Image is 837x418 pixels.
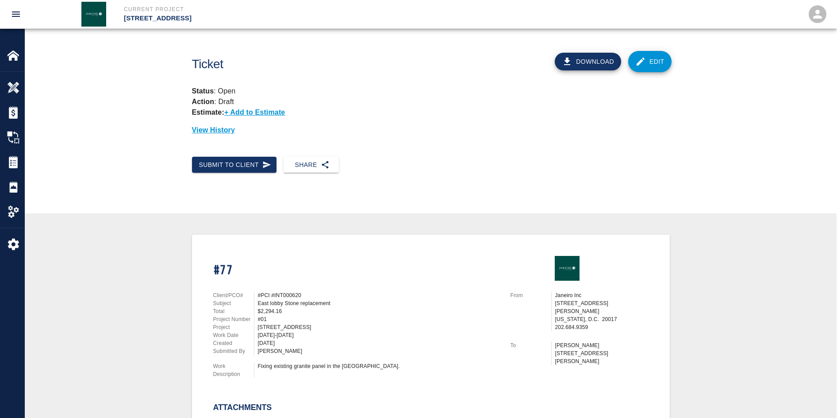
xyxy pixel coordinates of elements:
[213,403,272,413] h2: Attachments
[124,13,466,23] p: [STREET_ADDRESS]
[511,291,551,299] p: From
[213,291,254,299] p: Client/PCO#
[258,299,500,307] div: East lobby Stone replacement
[258,362,500,370] div: Fixing existing granite panel in the [GEOGRAPHIC_DATA].
[555,53,621,70] button: Download
[192,98,215,105] strong: Action
[192,87,214,95] strong: Status
[258,291,500,299] div: #PCI #INT000620
[213,339,254,347] p: Created
[555,323,649,331] p: 202.684.9359
[213,263,500,279] h1: #77
[213,362,254,378] p: Work Description
[5,4,27,25] button: open drawer
[81,2,106,27] img: Janeiro Inc
[258,331,500,339] div: [DATE]-[DATE]
[511,341,551,349] p: To
[213,347,254,355] p: Submitted By
[192,157,277,173] button: Submit to Client
[124,5,466,13] p: Current Project
[284,157,339,173] button: Share
[555,299,649,323] p: [STREET_ADDRESS][PERSON_NAME] [US_STATE], D.C. 20017
[192,86,670,97] p: : Open
[213,299,254,307] p: Subject
[213,331,254,339] p: Work Date
[258,347,500,355] div: [PERSON_NAME]
[258,339,500,347] div: [DATE]
[213,307,254,315] p: Total
[192,57,468,72] h1: Ticket
[213,323,254,331] p: Project
[258,307,500,315] div: $2,294.16
[192,108,224,116] strong: Estimate:
[192,125,670,135] p: View History
[192,98,234,105] p: : Draft
[258,323,500,331] div: [STREET_ADDRESS]
[793,375,837,418] iframe: Chat Widget
[213,315,254,323] p: Project Number
[555,291,649,299] p: Janeiro Inc
[555,341,649,349] p: [PERSON_NAME]
[628,51,672,72] a: Edit
[224,108,285,116] p: + Add to Estimate
[555,256,580,281] img: Janeiro Inc
[555,349,649,365] p: [STREET_ADDRESS][PERSON_NAME]
[258,315,500,323] div: #01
